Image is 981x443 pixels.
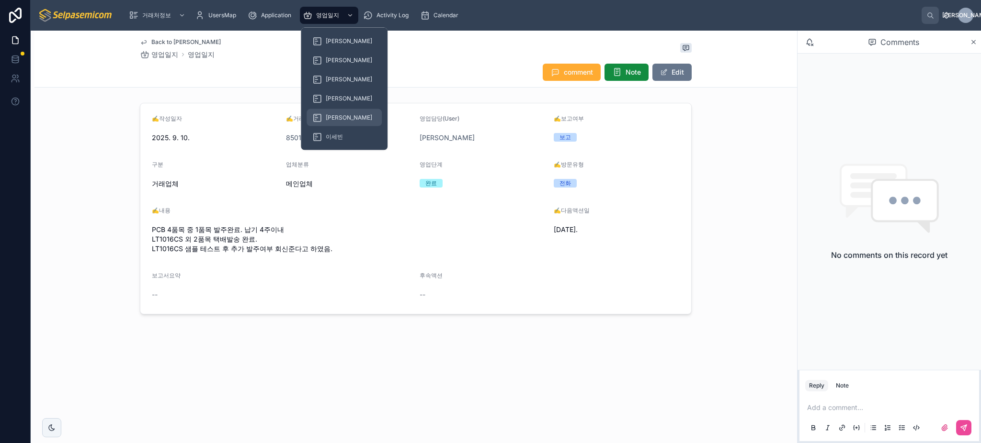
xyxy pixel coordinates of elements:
[192,7,243,24] a: UsersMap
[554,115,584,122] span: ✍️보고여부
[564,67,593,77] span: comment
[420,161,443,168] span: 영업단계
[326,56,372,64] span: [PERSON_NAME]
[880,36,919,48] span: Comments
[286,133,350,143] a: 8501. 디아이케이(주)
[152,290,158,299] span: --
[152,272,181,279] span: 보고서요약
[307,90,382,107] a: [PERSON_NAME]
[554,207,590,214] span: ✍️다음액션일
[152,115,182,122] span: ✍️작성일자
[152,179,179,188] span: 거래업체
[188,50,215,59] a: 영업일지
[326,133,343,141] span: 이세빈
[307,128,382,145] a: 이세빈
[836,382,849,389] div: Note
[140,38,221,46] a: Back to [PERSON_NAME]
[420,115,459,122] span: 영업담당(User)
[420,133,475,143] a: [PERSON_NAME]
[559,133,571,142] div: 보고
[142,11,171,19] span: 거래처정보
[326,37,372,45] span: [PERSON_NAME]
[433,11,458,19] span: Calendar
[286,115,316,122] span: ✍️거래처명
[152,133,278,143] span: 2025. 9. 10.
[140,50,178,59] a: 영업일지
[245,7,298,24] a: Application
[121,5,922,26] div: scrollable content
[543,64,601,81] button: comment
[376,11,409,19] span: Activity Log
[286,179,313,188] span: 메인업체
[417,7,465,24] a: Calendar
[126,7,190,24] a: 거래처정보
[208,11,236,19] span: UsersMap
[300,7,358,24] a: 영업일지
[152,207,171,214] span: ✍️내용
[152,161,163,168] span: 구분
[832,380,853,391] button: Note
[307,71,382,88] a: [PERSON_NAME]
[831,249,947,261] h2: No comments on this record yet
[554,161,584,168] span: ✍️방문유형
[652,64,692,81] button: Edit
[605,64,649,81] button: Note
[420,272,443,279] span: 후속액션
[307,33,382,50] a: [PERSON_NAME]
[326,114,372,122] span: [PERSON_NAME]
[307,52,382,69] a: [PERSON_NAME]
[360,7,415,24] a: Activity Log
[326,95,372,102] span: [PERSON_NAME]
[626,67,641,77] span: Note
[307,109,382,126] a: [PERSON_NAME]
[326,76,372,83] span: [PERSON_NAME]
[286,161,309,168] span: 업체분류
[151,38,221,46] span: Back to [PERSON_NAME]
[152,225,546,254] span: PCB 4품목 중 1품목 발주완료. 납기 4주이내 LT1016CS 외 2품목 택배발송 완료. LT1016CS 샘플 테스트 후 추가 발주여부 회신준다고 하였음.
[554,225,680,234] span: [DATE].
[261,11,291,19] span: Application
[316,11,339,19] span: 영업일지
[805,380,828,391] button: Reply
[420,290,425,299] span: --
[425,179,437,188] div: 완료
[559,179,571,188] div: 전화
[38,8,114,23] img: App logo
[151,50,178,59] span: 영업일지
